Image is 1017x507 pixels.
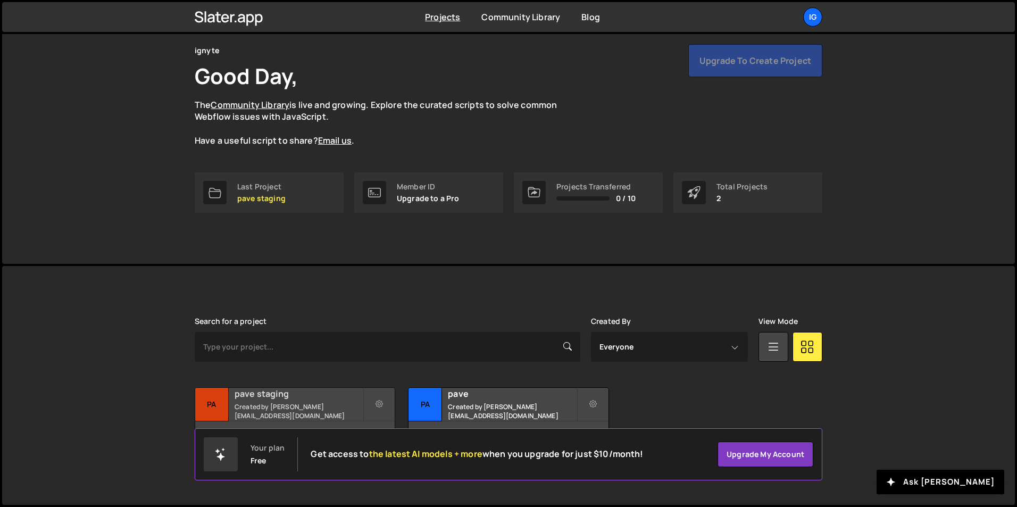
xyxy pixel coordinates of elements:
[425,11,460,23] a: Projects
[195,387,395,454] a: pa pave staging Created by [PERSON_NAME][EMAIL_ADDRESS][DOMAIN_NAME] 14 pages, last updated by [D...
[397,182,460,191] div: Member ID
[195,99,578,147] p: The is live and growing. Explore the curated scripts to solve common Webflow issues with JavaScri...
[195,172,344,213] a: Last Project pave staging
[448,402,576,420] small: Created by [PERSON_NAME][EMAIL_ADDRESS][DOMAIN_NAME]
[195,61,298,90] h1: Good Day,
[251,456,266,465] div: Free
[877,470,1004,494] button: Ask [PERSON_NAME]
[718,442,813,467] a: Upgrade my account
[803,7,822,27] a: ig
[408,387,608,454] a: pa pave Created by [PERSON_NAME][EMAIL_ADDRESS][DOMAIN_NAME] 5 pages, last updated by about [DATE]
[195,44,219,57] div: ignyte
[195,332,580,362] input: Type your project...
[481,11,560,23] a: Community Library
[235,388,363,400] h2: pave staging
[581,11,600,23] a: Blog
[311,449,643,459] h2: Get access to when you upgrade for just $10/month!
[195,388,229,421] div: pa
[397,194,460,203] p: Upgrade to a Pro
[716,182,768,191] div: Total Projects
[556,182,636,191] div: Projects Transferred
[195,421,395,453] div: 14 pages, last updated by [DATE]
[251,444,285,452] div: Your plan
[409,388,442,421] div: pa
[616,194,636,203] span: 0 / 10
[235,402,363,420] small: Created by [PERSON_NAME][EMAIL_ADDRESS][DOMAIN_NAME]
[591,317,631,326] label: Created By
[318,135,352,146] a: Email us
[237,182,286,191] div: Last Project
[409,421,608,453] div: 5 pages, last updated by about [DATE]
[195,317,266,326] label: Search for a project
[758,317,798,326] label: View Mode
[211,99,289,111] a: Community Library
[237,194,286,203] p: pave staging
[716,194,768,203] p: 2
[369,448,482,460] span: the latest AI models + more
[448,388,576,400] h2: pave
